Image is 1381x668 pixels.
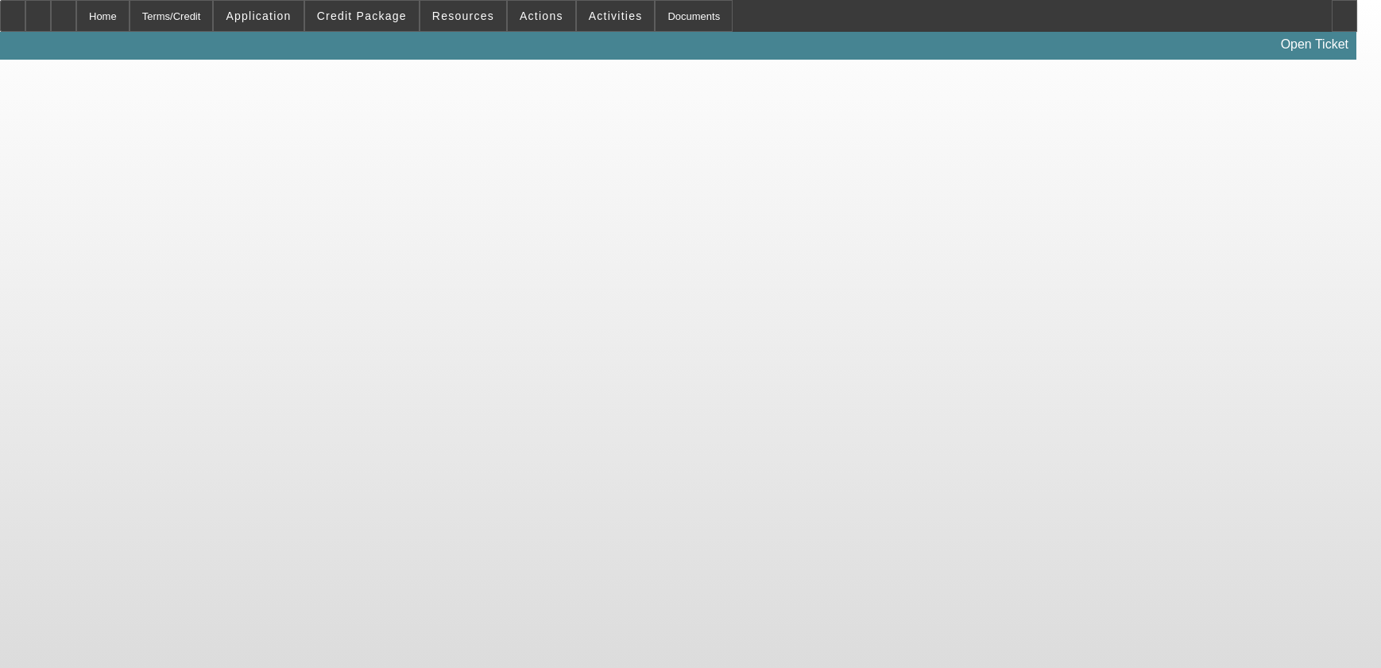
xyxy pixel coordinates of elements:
span: Resources [432,10,494,22]
button: Actions [508,1,575,31]
span: Application [226,10,291,22]
span: Actions [520,10,563,22]
span: Credit Package [317,10,407,22]
button: Activities [577,1,655,31]
span: Activities [589,10,643,22]
button: Credit Package [305,1,419,31]
button: Application [214,1,303,31]
button: Resources [420,1,506,31]
a: Open Ticket [1275,31,1355,58]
